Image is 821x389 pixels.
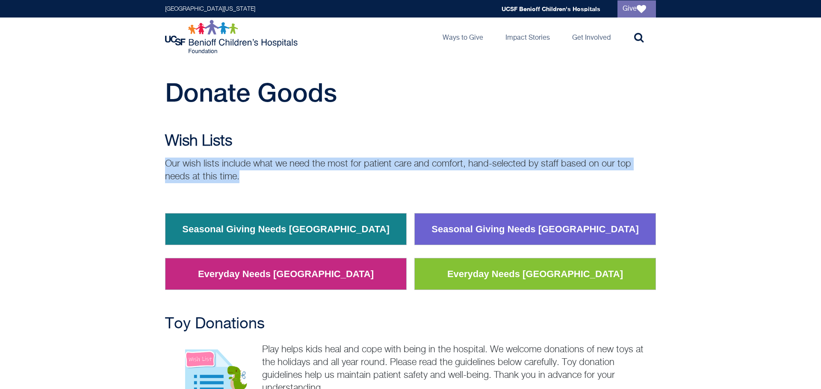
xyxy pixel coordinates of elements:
a: Seasonal Giving Needs [GEOGRAPHIC_DATA] [425,218,645,240]
span: Donate Goods [165,77,337,107]
p: Our wish lists include what we need the most for patient care and comfort, hand-selected by staff... [165,158,656,183]
a: Seasonal Giving Needs [GEOGRAPHIC_DATA] [176,218,396,240]
a: Everyday Needs [GEOGRAPHIC_DATA] [192,263,380,285]
a: [GEOGRAPHIC_DATA][US_STATE] [165,6,255,12]
h2: Toy Donations [165,316,656,333]
img: Logo for UCSF Benioff Children's Hospitals Foundation [165,20,300,54]
a: Impact Stories [499,18,557,56]
a: Give [617,0,656,18]
a: Ways to Give [436,18,490,56]
a: Everyday Needs [GEOGRAPHIC_DATA] [441,263,629,285]
a: UCSF Benioff Children's Hospitals [502,5,600,12]
a: Get Involved [565,18,617,56]
h2: Wish Lists [165,133,656,150]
